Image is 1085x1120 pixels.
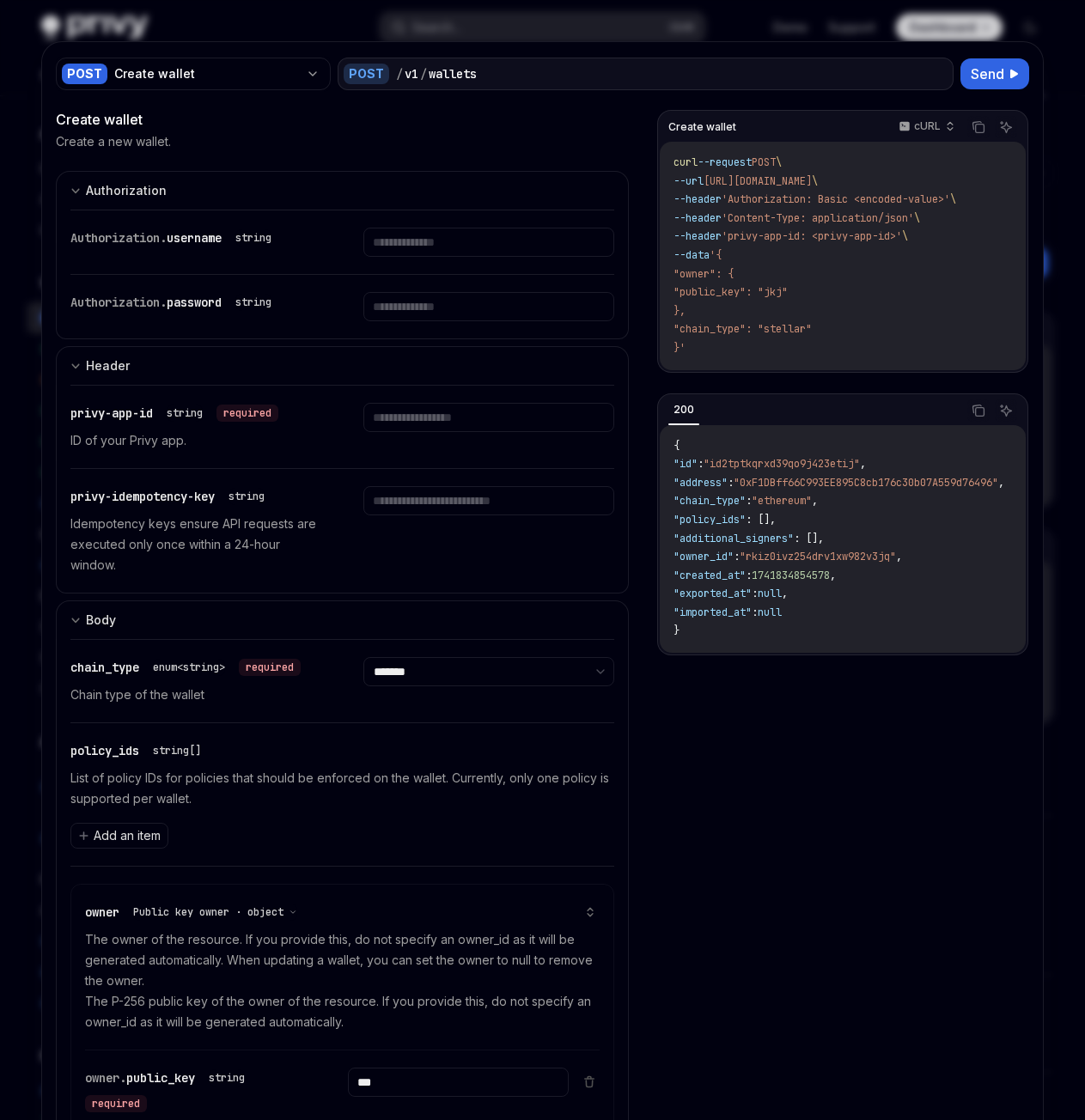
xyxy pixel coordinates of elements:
[734,550,740,563] span: :
[70,228,278,248] div: Authorization.username
[56,600,629,639] button: expand input section
[889,113,962,142] button: cURL
[85,1070,126,1086] span: owner.
[758,587,782,600] span: null
[704,174,812,188] span: [URL][DOMAIN_NAME]
[914,119,941,133] p: cURL
[167,295,222,310] span: password
[70,430,322,451] p: ID of your Privy app.
[674,174,704,188] span: --url
[722,192,950,206] span: 'Authorization: Basic <encoded-value>'
[674,457,698,471] span: "id"
[344,64,389,84] div: POST
[722,211,914,225] span: 'Content-Type: application/json'
[85,1068,307,1112] div: owner.public_key
[668,399,699,420] div: 200
[56,171,629,210] button: expand input section
[86,356,130,376] div: Header
[216,405,278,422] div: required
[758,606,782,619] span: null
[674,624,680,637] span: }
[70,230,167,246] span: Authorization.
[674,267,734,281] span: "owner": {
[674,211,722,225] span: --header
[56,346,629,385] button: expand input section
[752,155,776,169] span: POST
[902,229,908,243] span: \
[782,587,788,600] span: ,
[70,405,153,421] span: privy-app-id
[794,532,824,545] span: : [],
[85,904,119,920] span: owner
[70,660,139,675] span: chain_type
[752,494,812,508] span: "ethereum"
[70,292,278,313] div: Authorization.password
[674,532,794,545] span: "additional_signers"
[674,341,686,355] span: }'
[86,610,116,630] div: Body
[746,569,752,582] span: :
[429,65,477,82] div: wallets
[70,489,215,504] span: privy-idempotency-key
[126,1070,195,1086] span: public_key
[86,180,167,201] div: Authorization
[674,155,698,169] span: curl
[674,322,812,336] span: "chain_type": "stellar"
[752,606,758,619] span: :
[728,476,734,490] span: :
[674,569,746,582] span: "created_at"
[752,569,830,582] span: 1741834854578
[746,513,776,527] span: : [],
[698,457,704,471] span: :
[56,56,331,92] button: POSTCreate wallet
[752,587,758,600] span: :
[674,550,734,563] span: "owner_id"
[56,133,171,150] p: Create a new wallet.
[70,768,614,809] p: List of policy IDs for policies that should be enforced on the wallet. Currently, only one policy...
[967,116,990,138] button: Copy the contents from the code block
[704,457,860,471] span: "id2tptkqrxd39qo9j423etij"
[133,905,283,919] span: Public key owner · object
[896,550,902,563] span: ,
[56,109,629,130] div: Create wallet
[698,155,752,169] span: --request
[420,65,427,82] div: /
[405,65,418,82] div: v1
[85,1095,147,1112] div: required
[70,685,322,705] p: Chain type of the wallet
[674,494,746,508] span: "chain_type"
[722,229,902,243] span: 'privy-app-id: <privy-app-id>'
[967,399,990,422] button: Copy the contents from the code block
[674,192,722,206] span: --header
[674,285,788,299] span: "public_key": "jkj"
[70,657,301,678] div: chain_type
[167,230,222,246] span: username
[674,513,746,527] span: "policy_ids"
[812,494,818,508] span: ,
[830,569,836,582] span: ,
[674,439,680,453] span: {
[674,229,722,243] span: --header
[734,476,998,490] span: "0xF1DBff66C993EE895C8cb176c30b07A559d76496"
[995,399,1017,422] button: Ask AI
[860,457,866,471] span: ,
[674,248,710,262] span: --data
[740,550,896,563] span: "rkiz0ivz254drv1xw982v3jq"
[85,929,600,1032] p: The owner of the resource. If you provide this, do not specify an owner_id as it will be generate...
[674,476,728,490] span: "address"
[914,211,920,225] span: \
[114,65,299,82] div: Create wallet
[950,192,956,206] span: \
[133,904,297,921] button: Public key owner · object
[70,295,167,310] span: Authorization.
[710,248,722,262] span: '{
[62,64,107,84] div: POST
[746,494,752,508] span: :
[776,155,782,169] span: \
[70,486,271,507] div: privy-idempotency-key
[70,740,208,761] div: policy_ids
[995,116,1017,138] button: Ask AI
[239,659,301,676] div: required
[668,120,736,134] span: Create wallet
[971,64,1004,84] span: Send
